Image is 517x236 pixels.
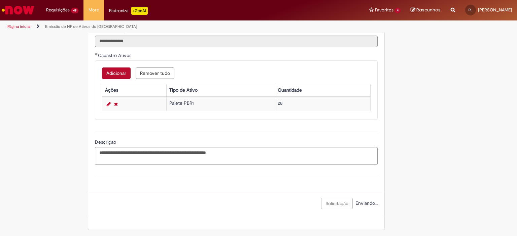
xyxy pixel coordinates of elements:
[109,7,148,15] div: Padroniza
[1,3,35,17] img: ServiceNow
[136,67,174,79] button: Remove all rows for Cadastro Ativos
[89,7,99,13] span: More
[95,139,117,145] span: Descrição
[112,100,119,108] a: Remover linha 1
[275,97,371,111] td: 28
[105,100,112,108] a: Editar Linha 1
[478,7,512,13] span: [PERSON_NAME]
[5,20,340,33] ul: Trilhas de página
[95,28,147,34] span: Somente leitura - CNPJ da Transportadora
[102,84,166,96] th: Ações
[354,200,378,206] span: Enviando...
[95,53,98,55] span: Obrigatório Preenchido
[71,8,78,13] span: 49
[95,36,378,47] input: CNPJ da Transportadora
[167,97,275,111] td: Palete PBR1
[98,52,133,58] span: Cadastro Ativos
[275,84,371,96] th: Quantidade
[375,7,393,13] span: Favoritos
[167,84,275,96] th: Tipo de Ativo
[395,8,401,13] span: 4
[7,24,31,29] a: Página inicial
[411,7,441,13] a: Rascunhos
[45,24,137,29] a: Emissão de NF de Ativos do [GEOGRAPHIC_DATA]
[46,7,70,13] span: Requisições
[416,7,441,13] span: Rascunhos
[102,67,131,79] button: Add a row for Cadastro Ativos
[95,147,378,165] textarea: Descrição
[469,8,473,12] span: PL
[131,7,148,15] p: +GenAi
